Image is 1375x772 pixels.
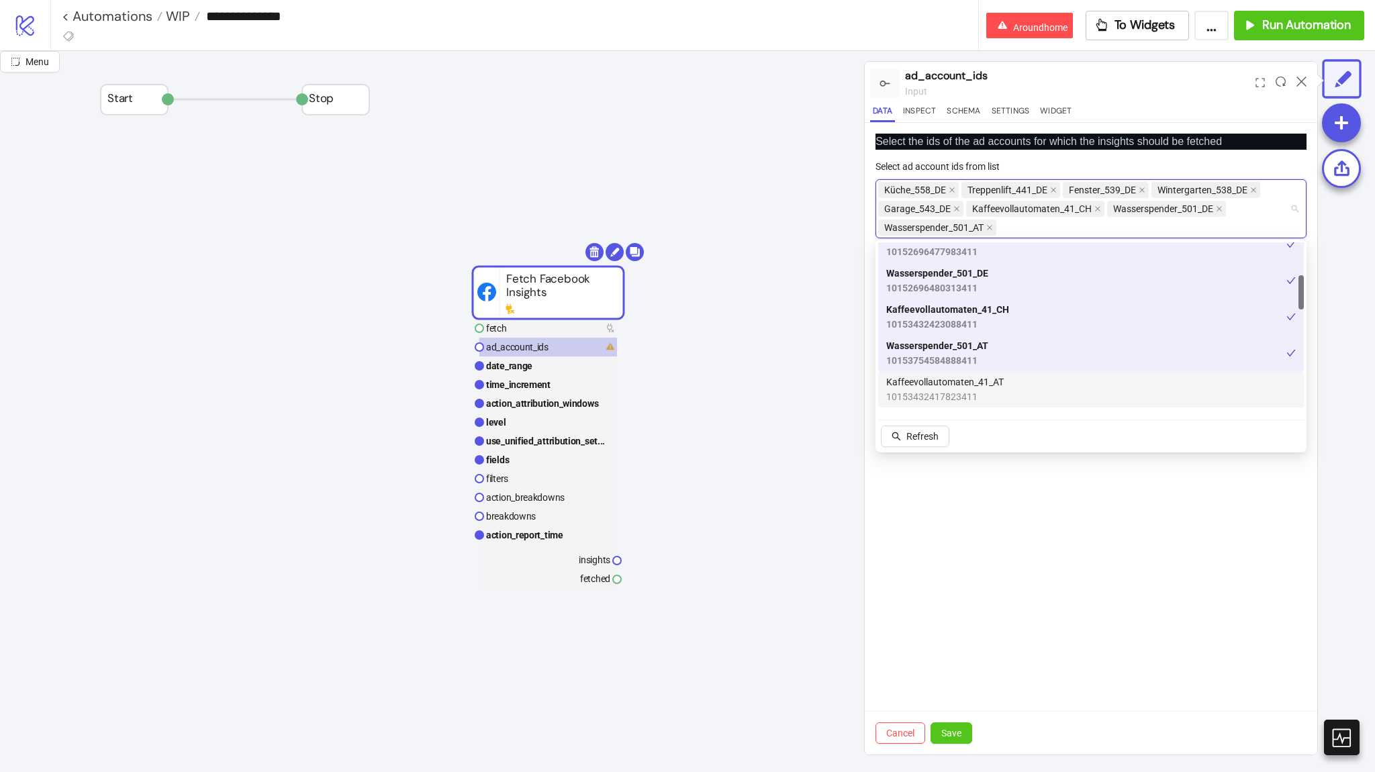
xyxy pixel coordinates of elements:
span: close [1050,187,1057,193]
span: check [1286,312,1296,322]
span: Kaffeevollautomaten_41_CH [886,302,1009,317]
text: action_breakdowns [486,492,565,503]
span: Wasserspender_501_DE [1113,201,1213,216]
div: Kaffeevollautomaten_41_AT [878,371,1304,407]
div: Wasserspender_501_DE [878,262,1304,299]
span: 10153754584888411 [886,353,988,368]
span: 10153432423088411 [886,317,1009,332]
span: Kaffeevollautomaten_41_CH [972,201,1092,216]
span: Kaffeevollautomaten_41_AT [886,375,1004,389]
span: close [1250,187,1257,193]
span: radius-bottomright [11,57,20,66]
span: close [949,187,955,193]
div: Wasserspender_501_AT [878,335,1304,371]
span: Wasserspender_501_AT [886,338,988,353]
button: Widget [1037,104,1074,122]
span: Menu [26,56,49,67]
span: close [1094,205,1101,212]
span: WIP [162,7,190,25]
input: Select ad account ids from list [999,220,1002,236]
div: Kaffeevollautomaten_41_CH [878,299,1304,335]
span: Wasserspender_501_DE [886,266,988,281]
div: Immobilienverkauf_566_CH [878,407,1304,444]
span: Immobilienverkauf_566_CH [886,411,1000,426]
a: WIP [162,9,200,23]
span: Garage_543_DE [878,201,963,217]
span: Wintergarten_538_DE [1151,182,1260,198]
span: Run Automation [1262,17,1351,33]
span: Treppenlift_441_DE [961,182,1060,198]
button: ... [1194,11,1229,40]
span: search [892,432,901,441]
span: Wasserspender_501_DE [1107,201,1226,217]
div: input [905,84,1250,99]
span: Kaffeevollautomaten_41_CH [966,201,1104,217]
span: check [1286,240,1296,249]
text: use_unified_attribution_set... [486,436,605,446]
text: filters [486,473,508,484]
span: 10153432417823411 [886,389,1004,404]
span: check [1286,276,1296,285]
div: ad_account_ids [905,67,1250,84]
button: Settings [989,104,1033,122]
span: 10152696480313411 [886,281,988,295]
span: Refresh [906,431,939,442]
span: Küche_558_DE [884,183,946,197]
button: Save [931,722,972,744]
button: Cancel [875,722,925,744]
span: Fenster_539_DE [1069,183,1136,197]
text: fields [486,454,510,465]
text: action_attribution_windows [486,398,599,409]
button: Schema [944,104,983,122]
text: fetch [486,323,507,334]
span: Treppenlift_441_DE [967,183,1047,197]
button: Data [870,104,895,122]
div: Garage_543_DE [878,226,1304,262]
span: To Widgets [1115,17,1176,33]
a: < Automations [62,9,162,23]
span: Küche_558_DE [878,182,959,198]
button: To Widgets [1086,11,1190,40]
span: 10152696477983411 [886,244,978,259]
text: action_report_time [486,530,563,540]
span: check [1286,348,1296,358]
button: Run Automation [1234,11,1364,40]
text: insights [579,554,610,565]
p: Select the ids of the ad accounts for which the insights should be fetched [875,134,1307,150]
span: Cancel [886,728,914,738]
text: breakdowns [486,511,536,522]
span: Wasserspender_501_AT [878,220,996,236]
span: Wasserspender_501_AT [884,220,984,235]
text: date_range [486,360,532,371]
text: ad_account_ids [486,342,549,352]
span: Fenster_539_DE [1063,182,1149,198]
span: Aroundhome [1013,22,1068,33]
text: time_increment [486,379,551,390]
span: close [986,224,993,231]
text: level [486,417,506,428]
span: expand [1255,78,1265,87]
span: close [953,205,960,212]
button: Inspect [900,104,939,122]
span: Wintergarten_538_DE [1157,183,1247,197]
span: Save [941,728,961,738]
button: Refresh [881,426,949,447]
span: Garage_543_DE [884,201,951,216]
span: close [1216,205,1223,212]
span: close [1139,187,1145,193]
label: Select ad account ids from list [875,159,1008,174]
